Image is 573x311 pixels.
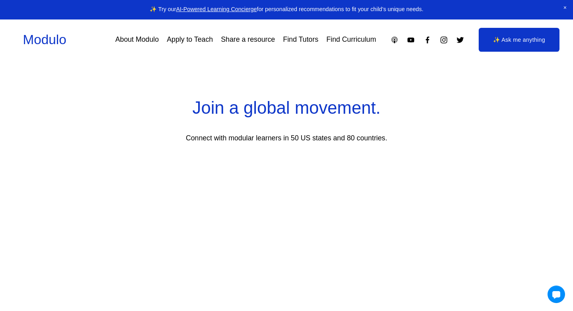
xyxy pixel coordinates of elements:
[167,33,213,47] a: Apply to Teach
[423,36,432,44] a: Facebook
[115,33,159,47] a: About Modulo
[283,33,318,47] a: Find Tutors
[221,33,275,47] a: Share a resource
[326,33,376,47] a: Find Curriculum
[23,32,66,47] a: Modulo
[407,36,415,44] a: YouTube
[479,28,559,52] a: ✨ Ask me anything
[90,132,484,145] p: Connect with modular learners in 50 US states and 80 countries.
[456,36,464,44] a: Twitter
[176,6,257,12] a: AI-Powered Learning Concierge
[90,96,484,119] h2: Join a global movement.
[390,36,399,44] a: Apple Podcasts
[440,36,448,44] a: Instagram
